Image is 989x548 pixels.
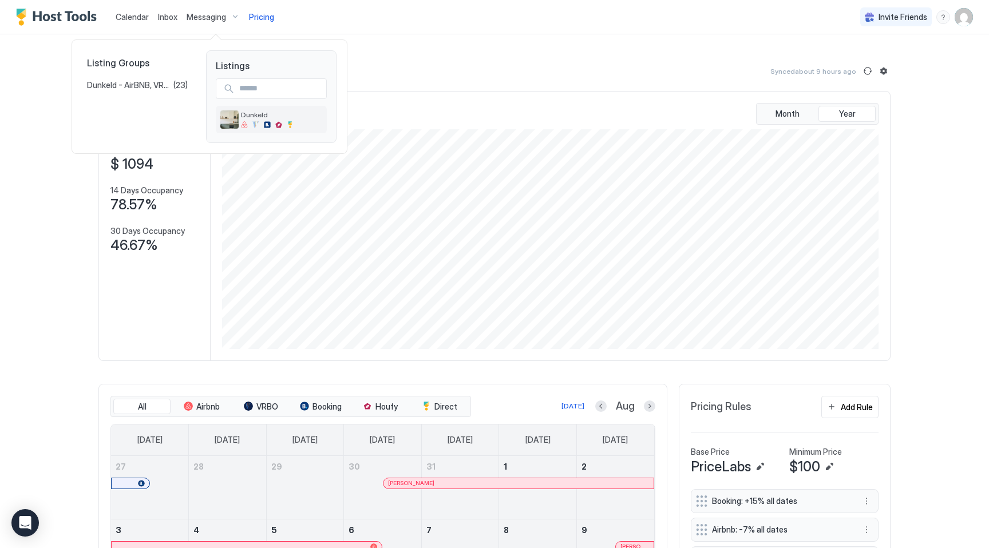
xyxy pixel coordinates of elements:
[216,106,327,133] a: listing imageDunkeld
[235,79,326,98] input: Input Field
[173,80,188,90] span: (23)
[241,110,294,119] span: Dunkeld
[87,80,173,90] span: Dunkeld - AirBNB, VRBO Booking.com
[82,76,192,95] a: Dunkeld - AirBNB, VRBO [DOMAIN_NAME] (23)
[82,57,192,69] span: Listing Groups
[11,509,39,537] div: Open Intercom Messenger
[220,110,239,129] div: listing image
[216,60,327,72] span: Listings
